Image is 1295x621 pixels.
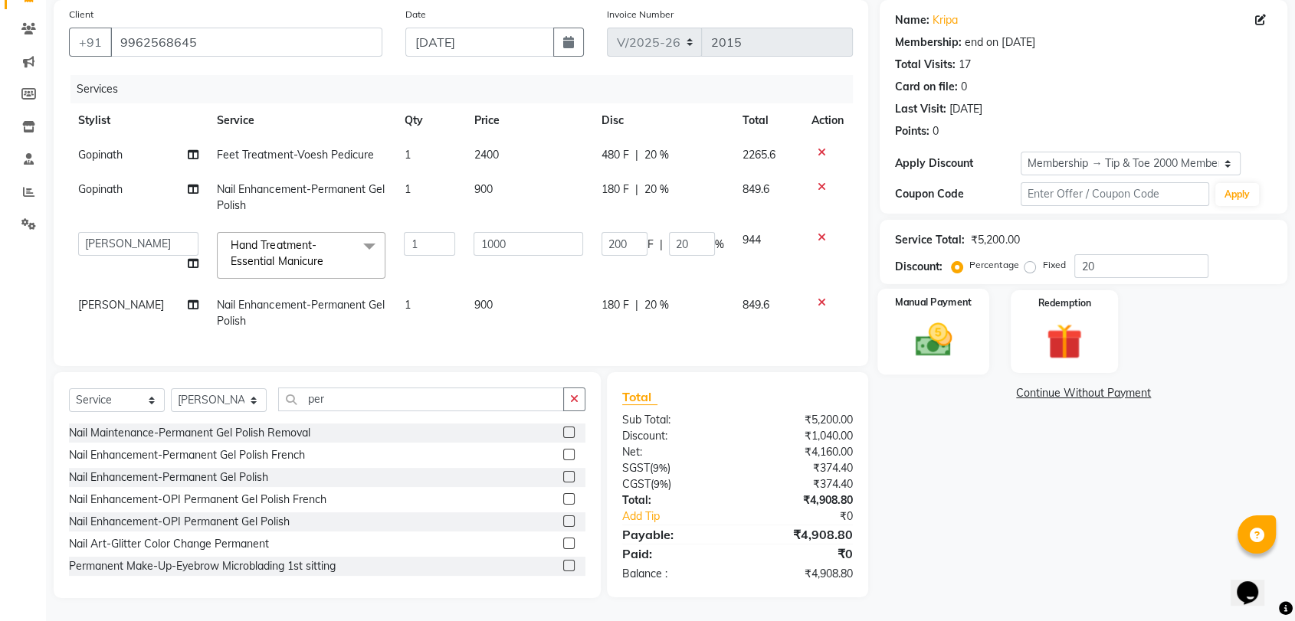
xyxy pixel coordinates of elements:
[895,155,1021,172] div: Apply Discount
[895,123,929,139] div: Points:
[895,57,956,73] div: Total Visits:
[602,147,629,163] span: 480 F
[217,148,373,162] span: Feet Treatment-Voesh Pedicure
[653,462,667,474] span: 9%
[896,295,972,309] label: Manual Payment
[971,232,1019,248] div: ₹5,200.00
[474,148,498,162] span: 2400
[78,182,123,196] span: Gopinath
[611,525,738,544] div: Payable:
[644,181,669,198] span: 20 %
[474,182,492,196] span: 900
[622,477,651,491] span: CGST
[395,103,464,138] th: Qty
[69,103,208,138] th: Stylist
[654,478,668,490] span: 9%
[738,492,865,508] div: ₹4,908.80
[1231,560,1280,606] iframe: chat widget
[738,544,865,563] div: ₹0
[611,444,738,460] div: Net:
[743,148,775,162] span: 2265.6
[895,232,965,248] div: Service Total:
[1042,258,1065,272] label: Fixed
[959,57,971,73] div: 17
[69,558,336,574] div: Permanent Make-Up-Eyebrow Microblading 1st sitting
[78,298,164,312] span: [PERSON_NAME]
[895,101,946,117] div: Last Visit:
[69,469,268,485] div: Nail Enhancement-Permanent Gel Polish
[323,254,329,268] a: x
[474,298,492,312] span: 900
[611,492,738,508] div: Total:
[611,544,738,563] div: Paid:
[743,233,761,247] span: 944
[611,428,738,444] div: Discount:
[933,12,958,28] a: Kripa
[738,476,865,492] div: ₹374.40
[611,412,738,428] div: Sub Total:
[110,28,382,57] input: Search by Name/Mobile/Email/Code
[738,428,865,444] div: ₹1,040.00
[69,514,290,530] div: Nail Enhancement-OPI Permanent Gel Polish
[961,79,967,95] div: 0
[969,258,1018,272] label: Percentage
[404,148,410,162] span: 1
[607,8,674,21] label: Invoice Number
[644,147,669,163] span: 20 %
[1021,182,1209,206] input: Enter Offer / Coupon Code
[644,297,669,313] span: 20 %
[69,536,269,552] div: Nail Art-Glitter Color Change Permanent
[802,103,853,138] th: Action
[738,566,865,582] div: ₹4,908.80
[404,182,410,196] span: 1
[635,147,638,163] span: |
[217,298,384,328] span: Nail Enhancement-Permanent Gel Polish
[733,103,802,138] th: Total
[611,566,738,582] div: Balance :
[78,148,123,162] span: Gopinath
[592,103,733,138] th: Disc
[895,259,943,275] div: Discount:
[231,238,323,268] span: Hand Treatment-Essential Manicure
[895,79,958,95] div: Card on file:
[738,525,865,544] div: ₹4,908.80
[208,103,395,138] th: Service
[602,297,629,313] span: 180 F
[69,425,310,441] div: Nail Maintenance-Permanent Gel Polish Removal
[895,34,962,51] div: Membership:
[949,101,982,117] div: [DATE]
[738,412,865,428] div: ₹5,200.00
[69,447,305,463] div: Nail Enhancement-Permanent Gel Polish French
[660,237,663,253] span: |
[743,182,769,196] span: 849.6
[635,297,638,313] span: |
[69,28,112,57] button: +91
[759,508,864,525] div: ₹0
[69,8,93,21] label: Client
[611,508,759,525] a: Add Tip
[647,237,654,253] span: F
[1038,296,1090,310] label: Redemption
[1035,319,1093,364] img: _gift.svg
[965,34,1034,51] div: end on [DATE]
[405,8,426,21] label: Date
[278,387,564,411] input: Search or Scan
[404,298,410,312] span: 1
[895,186,1021,202] div: Coupon Code
[933,123,939,139] div: 0
[622,389,657,405] span: Total
[738,444,865,460] div: ₹4,160.00
[883,385,1284,401] a: Continue Without Payment
[464,103,592,138] th: Price
[743,298,769,312] span: 849.6
[903,319,963,361] img: _cash.svg
[69,492,326,508] div: Nail Enhancement-OPI Permanent Gel Polish French
[715,237,724,253] span: %
[602,181,629,198] span: 180 F
[70,75,864,103] div: Services
[738,460,865,476] div: ₹374.40
[611,476,738,492] div: ( )
[217,182,384,212] span: Nail Enhancement-Permanent Gel Polish
[1215,183,1259,206] button: Apply
[622,461,650,475] span: SGST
